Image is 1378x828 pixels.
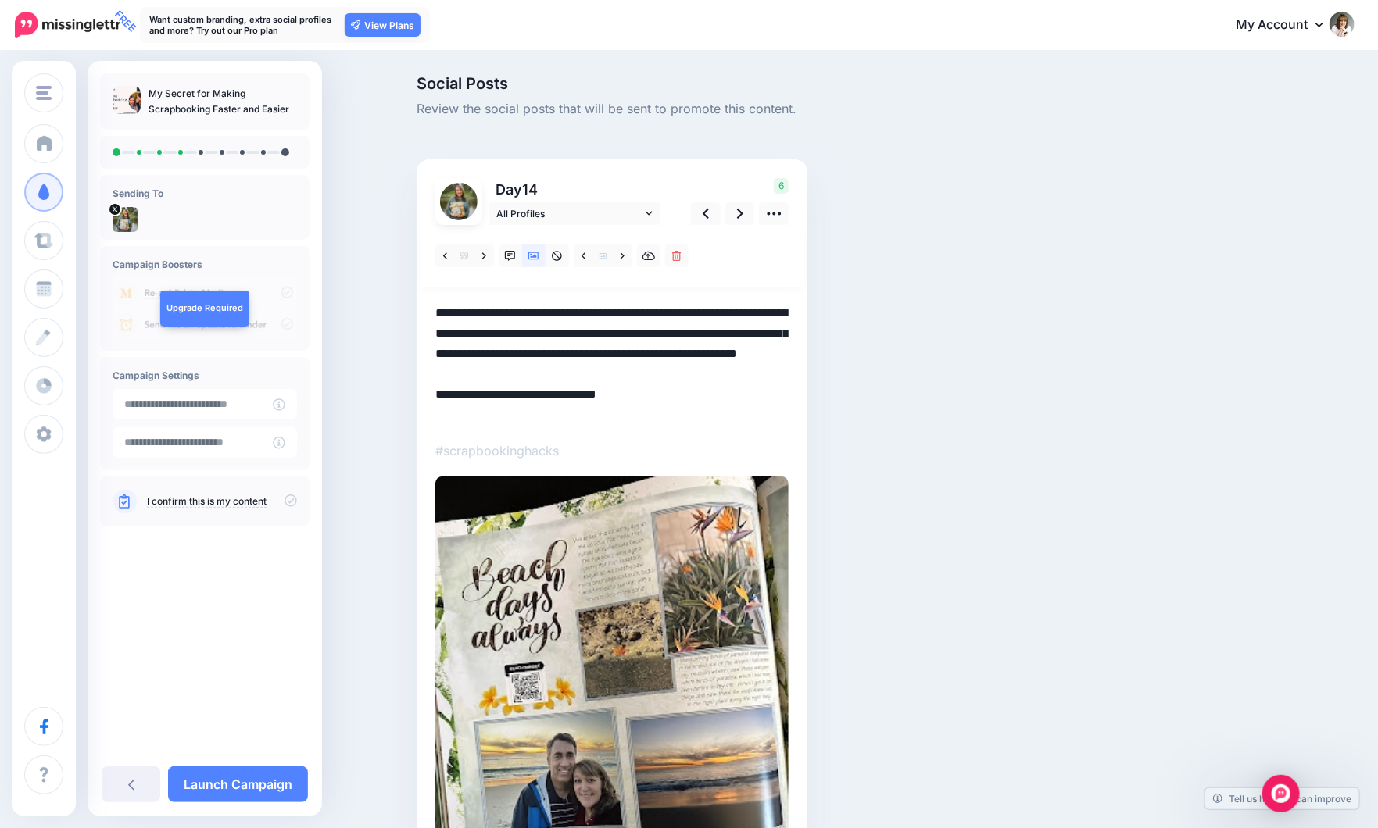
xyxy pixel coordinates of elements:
[36,86,52,100] img: menu.png
[15,8,120,42] a: FREE
[113,86,141,114] img: 431ab6d741f6d46e3a844978f83bca03_thumb.jpg
[435,441,789,461] p: #scrapbookinghacks
[1262,775,1300,812] div: Open Intercom Messenger
[440,183,478,220] img: -v8My3Gy-35484.jpg
[489,178,663,201] p: Day
[113,369,297,381] h4: Campaign Settings
[113,278,297,338] img: campaign_review_boosters.png
[113,207,138,232] img: -v8My3Gy-35484.jpg
[1220,6,1355,45] a: My Account
[149,86,297,117] p: My Secret for Making Scrapbooking Faster and Easier
[147,495,267,508] a: I confirm this is my content
[417,99,1142,120] span: Review the social posts that will be sent to promote this content.
[489,202,660,225] a: All Profiles
[149,14,337,36] p: Want custom branding, extra social profiles and more? Try out our Pro plan
[496,205,642,222] span: All Profiles
[15,12,120,38] img: Missinglettr
[109,5,141,37] span: FREE
[522,181,538,198] span: 14
[1205,788,1359,809] a: Tell us how we can improve
[774,178,789,194] span: 6
[113,187,297,199] h4: Sending To
[417,76,1142,91] span: Social Posts
[113,259,297,270] h4: Campaign Boosters
[160,291,249,327] a: Upgrade Required
[345,13,421,37] a: View Plans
